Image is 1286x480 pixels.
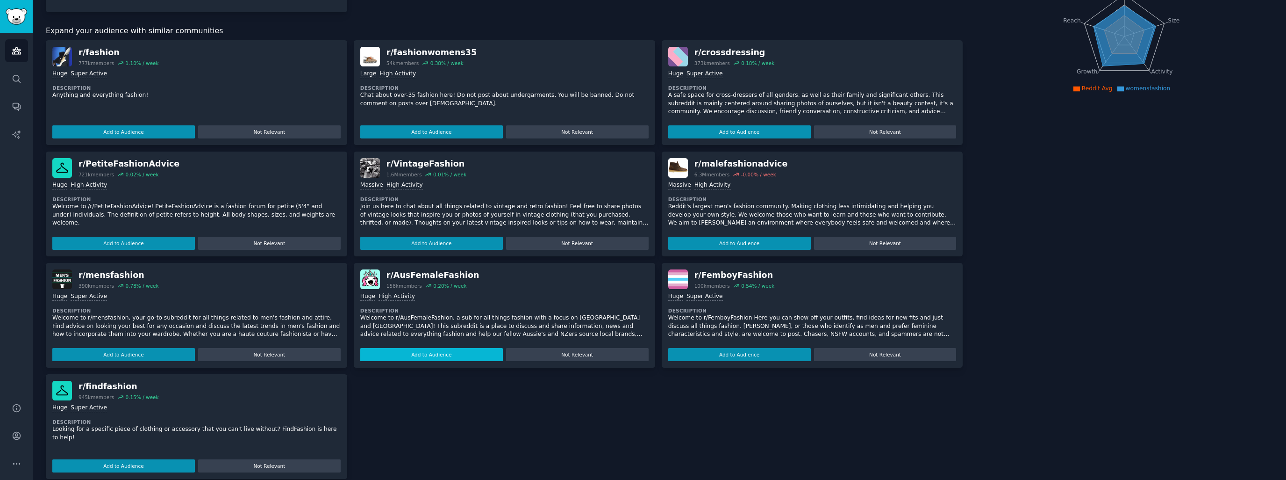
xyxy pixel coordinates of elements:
[386,181,423,190] div: High Activity
[52,158,72,178] img: PetiteFashionAdvice
[52,125,195,138] button: Add to Audience
[694,47,775,58] div: r/ crossdressing
[741,60,774,66] div: 0.18 % / week
[668,158,688,178] img: malefashionadvice
[52,459,195,473] button: Add to Audience
[668,348,811,361] button: Add to Audience
[360,85,649,91] dt: Description
[1082,85,1113,92] span: Reddit Avg
[52,381,72,400] img: findfashion
[52,292,67,301] div: Huge
[125,394,158,400] div: 0.15 % / week
[386,269,479,281] div: r/ AusFemaleFashion
[52,203,341,227] p: Welcome to /r/PetiteFashionAdvice! PetiteFashionAdvice is a fashion forum for petite (5'4" and un...
[360,307,649,314] dt: Description
[668,125,811,138] button: Add to Audience
[46,25,223,37] span: Expand your audience with similar communities
[694,171,730,178] div: 6.3M members
[1126,85,1171,92] span: womensfashion
[52,237,195,250] button: Add to Audience
[79,60,114,66] div: 777k members
[668,196,957,203] dt: Description
[386,171,422,178] div: 1.6M members
[360,70,376,79] div: Large
[668,314,957,339] p: Welcome to r/FemboyFashion Here you can show off your outfits, find ideas for new fits and just d...
[52,91,341,100] p: Anything and everything fashion!
[125,60,158,66] div: 1.10 % / week
[668,47,688,66] img: crossdressing
[741,283,774,289] div: 0.54 % / week
[814,125,957,138] button: Not Relevant
[52,404,67,413] div: Huge
[52,269,72,289] img: mensfashion
[79,394,114,400] div: 945k members
[686,292,723,301] div: Super Active
[360,158,380,178] img: VintageFashion
[668,85,957,91] dt: Description
[668,70,683,79] div: Huge
[506,125,649,138] button: Not Relevant
[52,419,341,425] dt: Description
[71,292,107,301] div: Super Active
[71,70,107,79] div: Super Active
[360,292,375,301] div: Huge
[360,181,383,190] div: Massive
[379,70,416,79] div: High Activity
[814,348,957,361] button: Not Relevant
[668,181,691,190] div: Massive
[360,348,503,361] button: Add to Audience
[1077,68,1097,75] tspan: Growth
[79,283,114,289] div: 390k members
[433,283,466,289] div: 0.20 % / week
[360,91,649,108] p: Chat about over-35 fashion here! Do not post about undergarments. You will be banned. Do not comm...
[686,70,723,79] div: Super Active
[741,171,776,178] div: -0.00 % / week
[52,425,341,442] p: Looking for a specific piece of clothing or accessory that you can't live without? FindFashion is...
[52,196,341,203] dt: Description
[52,307,341,314] dt: Description
[198,125,341,138] button: Not Relevant
[79,171,114,178] div: 721k members
[386,60,419,66] div: 54k members
[386,47,477,58] div: r/ fashionwomens35
[360,203,649,227] p: Join us here to chat about all things related to vintage and retro fashion! Feel free to share ph...
[506,237,649,250] button: Not Relevant
[1168,17,1179,23] tspan: Size
[52,85,341,91] dt: Description
[79,47,159,58] div: r/ fashion
[506,348,649,361] button: Not Relevant
[1151,68,1172,75] tspan: Activity
[360,125,503,138] button: Add to Audience
[52,314,341,339] p: Welcome to r/mensfashion, your go-to subreddit for all things related to men's fashion and attire...
[360,237,503,250] button: Add to Audience
[430,60,464,66] div: 0.38 % / week
[198,237,341,250] button: Not Relevant
[668,292,683,301] div: Huge
[52,181,67,190] div: Huge
[386,158,466,170] div: r/ VintageFashion
[360,196,649,203] dt: Description
[198,348,341,361] button: Not Relevant
[360,314,649,339] p: Welcome to r/AusFemaleFashion, a sub for all things fashion with a focus on [GEOGRAPHIC_DATA] and...
[360,269,380,289] img: AusFemaleFashion
[668,237,811,250] button: Add to Audience
[694,60,730,66] div: 373k members
[694,283,730,289] div: 100k members
[125,283,158,289] div: 0.78 % / week
[360,47,380,66] img: fashionwomens35
[6,8,27,25] img: GummySearch logo
[694,181,731,190] div: High Activity
[694,158,788,170] div: r/ malefashionadvice
[694,269,775,281] div: r/ FemboyFashion
[1063,17,1081,23] tspan: Reach
[814,237,957,250] button: Not Relevant
[52,70,67,79] div: Huge
[379,292,415,301] div: High Activity
[79,158,179,170] div: r/ PetiteFashionAdvice
[79,381,159,393] div: r/ findfashion
[71,404,107,413] div: Super Active
[71,181,107,190] div: High Activity
[52,348,195,361] button: Add to Audience
[668,307,957,314] dt: Description
[433,171,466,178] div: 0.01 % / week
